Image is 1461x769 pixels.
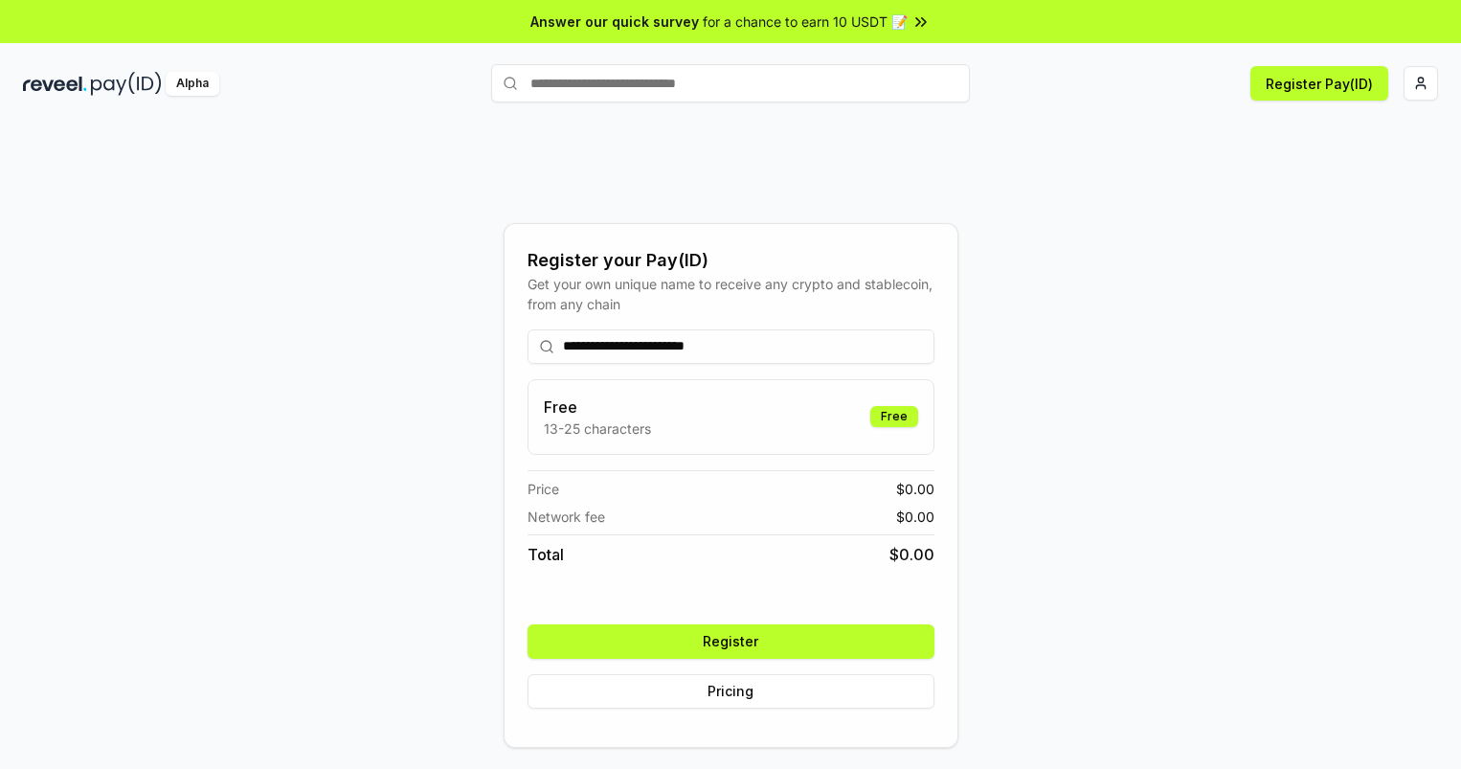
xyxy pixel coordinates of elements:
[23,72,87,96] img: reveel_dark
[528,479,559,499] span: Price
[528,247,934,274] div: Register your Pay(ID)
[530,11,699,32] span: Answer our quick survey
[870,406,918,427] div: Free
[544,396,651,418] h3: Free
[703,11,908,32] span: for a chance to earn 10 USDT 📝
[1250,66,1388,101] button: Register Pay(ID)
[896,479,934,499] span: $ 0.00
[544,418,651,439] p: 13-25 characters
[91,72,162,96] img: pay_id
[528,507,605,527] span: Network fee
[528,274,934,314] div: Get your own unique name to receive any crypto and stablecoin, from any chain
[528,674,934,709] button: Pricing
[896,507,934,527] span: $ 0.00
[528,543,564,566] span: Total
[889,543,934,566] span: $ 0.00
[528,624,934,659] button: Register
[166,72,219,96] div: Alpha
